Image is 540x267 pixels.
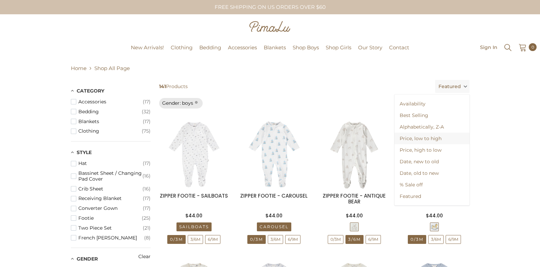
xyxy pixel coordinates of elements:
[205,235,220,244] span: 6/9M
[408,235,426,244] span: 0/3M
[428,235,444,244] span: 3/6M
[78,161,143,166] span: Hat
[446,235,461,244] span: 6/9M
[3,45,25,50] a: Pimalu
[78,128,142,134] span: Clothing
[185,212,202,219] span: $44.00
[257,222,291,231] span: CAROUSEL
[408,235,426,244] span: 0/3M
[71,61,469,75] nav: breadcrumbs
[78,196,143,201] span: Receiving Blanket
[167,44,196,61] a: Clothing
[328,235,343,244] span: 0/3M
[446,235,461,244] span: 6/9M
[144,235,151,241] span: (8)
[167,235,186,244] span: 0/3M
[176,222,212,231] span: SAILBOATS
[480,45,497,50] a: Sign In
[143,119,151,124] span: (17)
[286,235,300,244] span: 6/9M
[366,235,381,244] span: 6/9M
[127,44,167,61] a: New Arrivals!
[395,133,469,144] span: Price, low to high
[265,212,282,219] span: $44.00
[159,83,166,89] b: 141
[240,192,308,199] a: ZIPPER FOOTIE - CAROUSEL
[78,215,142,221] span: Footie
[322,44,355,61] a: Shop Girls
[426,212,443,219] span: $44.00
[264,44,286,51] span: Blankets
[395,167,469,179] span: Date, old to new
[71,203,151,213] button: Converter Gown
[71,194,151,203] button: Receiving Blanket
[71,158,151,168] button: Hat
[71,168,151,184] button: Bassinet Sheet / Changing Pad Cover
[143,225,151,231] span: (21)
[228,44,257,51] span: Accessories
[78,119,143,124] span: Blankets
[131,44,164,51] span: New Arrivals!
[395,98,469,110] span: Availability
[77,256,98,262] span: Gender
[395,144,469,156] span: Price, high to low
[71,107,151,117] button: Bedding
[345,235,364,244] span: 3/6M
[143,205,151,211] span: (17)
[168,235,185,244] span: 0/3M
[225,44,260,61] a: Accessories
[78,225,143,231] span: Two Piece Set
[268,235,283,244] span: 3/6M
[71,233,151,243] button: French Terry Set
[531,44,534,51] span: 0
[143,99,151,105] span: (17)
[389,44,409,51] span: Contact
[142,173,151,179] span: (16)
[160,192,228,199] a: ZIPPER FOOTIE - SAILBOATS
[71,223,151,233] button: Two Piece Set
[355,44,386,61] a: Our Story
[350,222,359,231] span: ANTIQUE BEAR
[395,156,469,167] span: Date, new to old
[395,110,469,121] span: Best Selling
[71,117,151,127] button: Blankets
[142,109,151,115] span: (32)
[395,121,469,133] span: Alphabetically, Z-A
[438,80,461,93] span: Featured
[71,64,87,72] a: Home
[78,170,142,182] span: Bassinet Sheet / Changing Pad Cover
[177,223,211,231] span: SAILBOATS
[323,192,386,205] a: ZIPPER FOOTIE - ANTIQUE BEAR
[77,88,104,94] span: Category
[504,43,512,52] summary: Search
[293,44,319,51] span: Shop Boys
[142,128,151,134] span: (75)
[142,215,151,221] span: (25)
[257,223,291,231] span: CAROUSEL
[260,44,289,61] a: Blankets
[285,235,300,244] span: 6/9M
[71,126,151,136] button: Clothing
[247,235,266,244] span: 0/3M
[162,100,182,107] span: Gender
[71,97,151,107] button: Accessories
[78,99,143,105] span: Accessories
[289,44,322,61] a: Shop Boys
[435,80,469,93] label: Featured
[328,235,343,244] span: 0/3M
[395,190,469,202] span: Featured
[395,179,469,190] span: % Sale off
[171,44,192,51] span: Clothing
[268,235,283,244] span: 3/6M
[78,235,144,241] span: French [PERSON_NAME]
[199,44,221,51] span: Bedding
[138,253,151,265] a: Clear
[430,222,439,231] span: WOOD TOYS
[71,184,151,194] button: Crib Sheet
[248,235,265,244] span: 0/3M
[78,186,142,192] span: Crib Sheet
[78,205,143,211] span: Converter Gown
[358,44,382,51] span: Our Story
